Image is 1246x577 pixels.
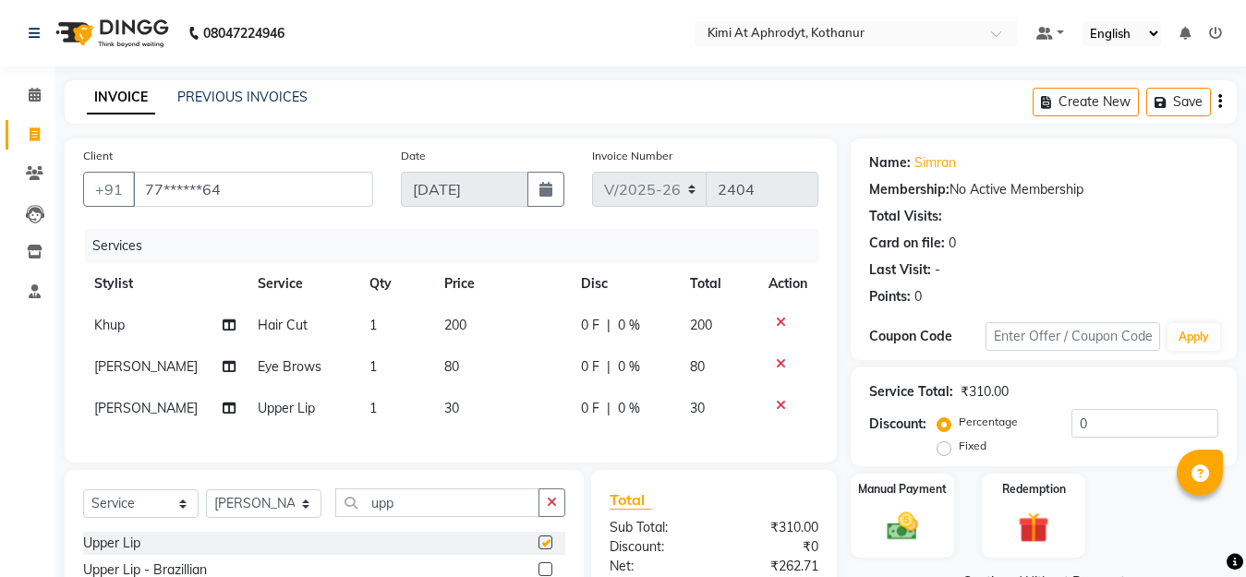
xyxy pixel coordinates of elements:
[935,260,940,280] div: -
[203,7,284,59] b: 08047224946
[757,263,818,305] th: Action
[869,260,931,280] div: Last Visit:
[959,414,1018,430] label: Percentage
[690,317,712,333] span: 200
[335,488,539,517] input: Search or Scan
[94,317,125,333] span: Khup
[869,234,945,253] div: Card on file:
[1002,481,1066,498] label: Redemption
[47,7,174,59] img: logo
[401,148,426,164] label: Date
[858,481,947,498] label: Manual Payment
[83,148,113,164] label: Client
[1146,88,1211,116] button: Save
[1033,88,1139,116] button: Create New
[83,534,140,553] div: Upper Lip
[581,357,599,377] span: 0 F
[914,153,956,173] a: Simran
[949,234,956,253] div: 0
[444,400,459,416] span: 30
[258,358,321,375] span: Eye Brows
[869,180,1218,199] div: No Active Membership
[607,316,611,335] span: |
[258,400,315,416] span: Upper Lip
[869,207,942,226] div: Total Visits:
[358,263,433,305] th: Qty
[369,358,377,375] span: 1
[87,81,155,114] a: INVOICE
[869,287,911,307] div: Points:
[690,400,705,416] span: 30
[914,287,922,307] div: 0
[592,148,672,164] label: Invoice Number
[869,153,911,173] div: Name:
[869,382,953,402] div: Service Total:
[94,400,198,416] span: [PERSON_NAME]
[596,537,714,557] div: Discount:
[83,263,247,305] th: Stylist
[877,509,927,544] img: _cash.svg
[869,327,986,346] div: Coupon Code
[85,229,832,263] div: Services
[596,518,714,537] div: Sub Total:
[690,358,705,375] span: 80
[433,263,570,305] th: Price
[596,557,714,576] div: Net:
[258,317,308,333] span: Hair Cut
[714,518,832,537] div: ₹310.00
[714,537,832,557] div: ₹0
[607,399,611,418] span: |
[369,317,377,333] span: 1
[1167,323,1220,351] button: Apply
[961,382,1009,402] div: ₹310.00
[133,172,373,207] input: Search by Name/Mobile/Email/Code
[1009,509,1058,547] img: _gift.svg
[610,490,652,510] span: Total
[869,415,926,434] div: Discount:
[444,317,466,333] span: 200
[444,358,459,375] span: 80
[94,358,198,375] span: [PERSON_NAME]
[618,357,640,377] span: 0 %
[986,322,1160,351] input: Enter Offer / Coupon Code
[618,399,640,418] span: 0 %
[869,180,950,199] div: Membership:
[714,557,832,576] div: ₹262.71
[247,263,359,305] th: Service
[177,89,308,105] a: PREVIOUS INVOICES
[607,357,611,377] span: |
[369,400,377,416] span: 1
[581,399,599,418] span: 0 F
[679,263,757,305] th: Total
[581,316,599,335] span: 0 F
[83,172,135,207] button: +91
[618,316,640,335] span: 0 %
[959,438,986,454] label: Fixed
[570,263,679,305] th: Disc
